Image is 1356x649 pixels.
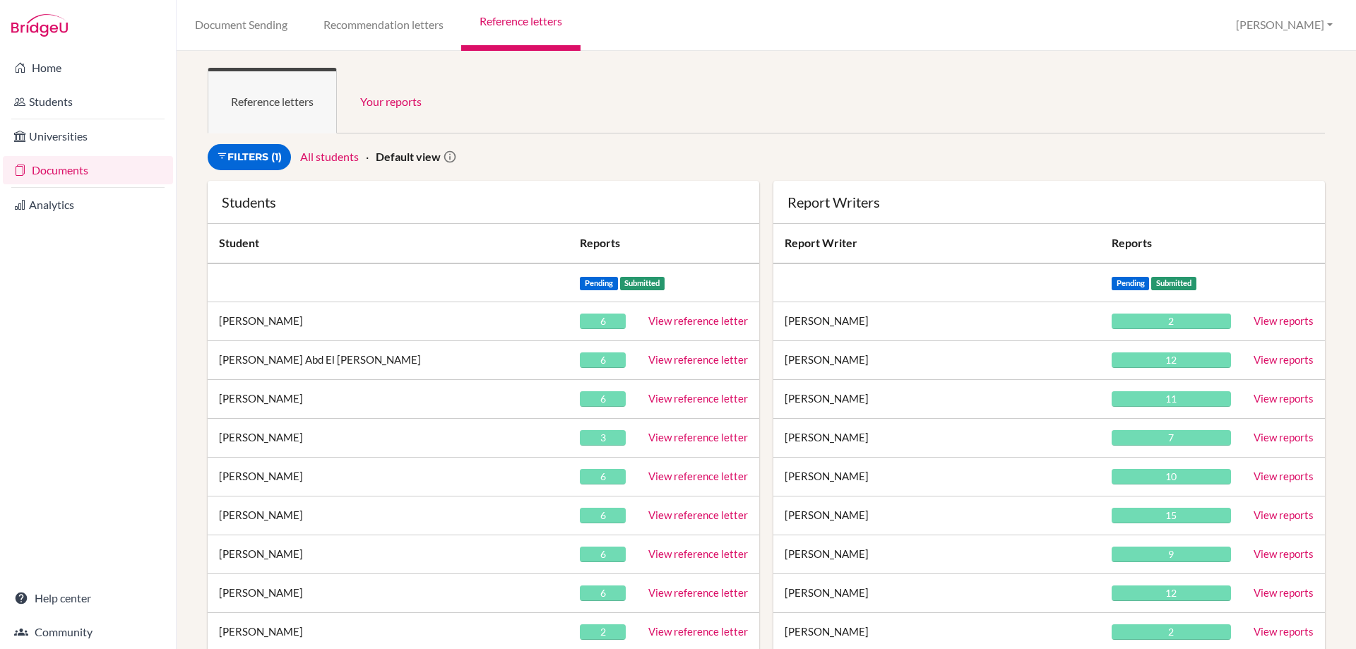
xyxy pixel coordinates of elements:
div: 6 [580,508,626,523]
a: View reports [1254,586,1314,599]
td: [PERSON_NAME] [208,496,569,535]
td: [PERSON_NAME] [773,496,1100,535]
div: 6 [580,585,626,601]
a: Students [3,88,173,116]
div: Report Writers [787,195,1311,209]
a: Universities [3,122,173,150]
td: [PERSON_NAME] [773,302,1100,341]
th: Reports [569,224,759,263]
th: Reports [1100,224,1242,263]
a: Filters (1) [208,144,291,170]
a: Help center [3,584,173,612]
div: 12 [1112,352,1231,368]
td: [PERSON_NAME] [773,341,1100,380]
th: Student [208,224,569,263]
div: 10 [1112,469,1231,484]
td: [PERSON_NAME] [773,535,1100,574]
div: 12 [1112,585,1231,601]
a: Home [3,54,173,82]
a: Documents [3,156,173,184]
td: [PERSON_NAME] Abd El [PERSON_NAME] [208,341,569,380]
a: View reference letter [648,470,748,482]
span: Submitted [620,277,665,290]
div: 2 [1112,624,1231,640]
a: View reports [1254,625,1314,638]
div: 6 [580,352,626,368]
a: View reference letter [648,586,748,599]
a: View reports [1254,353,1314,366]
td: [PERSON_NAME] [208,302,569,341]
div: Students [222,195,745,209]
div: 15 [1112,508,1231,523]
div: 6 [580,469,626,484]
a: View reports [1254,470,1314,482]
div: 9 [1112,547,1231,562]
td: [PERSON_NAME] [208,574,569,613]
img: Bridge-U [11,14,68,37]
div: 3 [580,430,626,446]
div: 11 [1112,391,1231,407]
td: [PERSON_NAME] [773,458,1100,496]
span: Pending [580,277,618,290]
a: View reference letter [648,392,748,405]
a: View reports [1254,431,1314,443]
div: 2 [1112,314,1231,329]
span: Submitted [1151,277,1196,290]
a: View reference letter [648,508,748,521]
a: View reference letter [648,353,748,366]
a: Analytics [3,191,173,219]
div: 6 [580,314,626,329]
td: [PERSON_NAME] [208,458,569,496]
a: View reference letter [648,431,748,443]
span: Pending [1112,277,1150,290]
a: View reference letter [648,314,748,327]
a: View reports [1254,392,1314,405]
td: [PERSON_NAME] [773,419,1100,458]
strong: Default view [376,150,441,163]
a: View reports [1254,508,1314,521]
div: 2 [580,624,626,640]
a: Reference letters [208,68,337,133]
a: View reference letter [648,547,748,560]
td: [PERSON_NAME] [208,380,569,419]
a: View reports [1254,314,1314,327]
a: View reports [1254,547,1314,560]
button: [PERSON_NAME] [1230,12,1339,38]
a: Community [3,618,173,646]
td: [PERSON_NAME] [773,380,1100,419]
a: View reference letter [648,625,748,638]
th: Report Writer [773,224,1100,263]
a: Your reports [337,68,445,133]
div: 6 [580,547,626,562]
td: [PERSON_NAME] [208,535,569,574]
div: 7 [1112,430,1231,446]
td: [PERSON_NAME] [773,574,1100,613]
div: 6 [580,391,626,407]
td: [PERSON_NAME] [208,419,569,458]
a: All students [300,150,359,163]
